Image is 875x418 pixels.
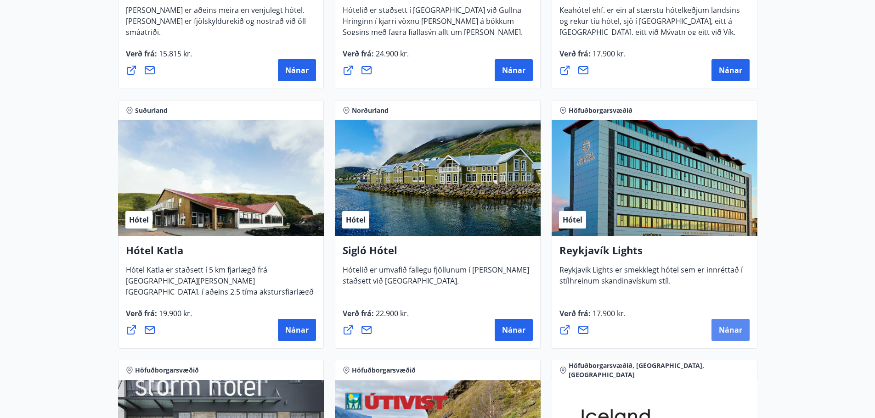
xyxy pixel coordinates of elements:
[126,49,192,66] span: Verð frá :
[719,65,742,75] span: Nánar
[126,243,316,264] h4: Hótel Katla
[352,366,416,375] span: Höfuðborgarsvæðið
[591,49,626,59] span: 17.900 kr.
[278,59,316,81] button: Nánar
[374,308,409,318] span: 22.900 kr.
[502,325,525,335] span: Nánar
[591,308,626,318] span: 17.900 kr.
[569,106,632,115] span: Höfuðborgarsvæðið
[157,49,192,59] span: 15.815 kr.
[346,215,366,225] span: Hótel
[559,49,626,66] span: Verð frá :
[495,59,533,81] button: Nánar
[711,59,750,81] button: Nánar
[343,308,409,326] span: Verð frá :
[559,308,626,326] span: Verð frá :
[502,65,525,75] span: Nánar
[559,5,740,67] span: Keahótel ehf. er ein af stærstu hótelkeðjum landsins og rekur tíu hótel, sjö í [GEOGRAPHIC_DATA],...
[135,106,168,115] span: Suðurland
[559,243,750,264] h4: Reykjavík Lights
[285,325,309,335] span: Nánar
[343,5,523,67] span: Hótelið er staðsett í [GEOGRAPHIC_DATA] við Gullna Hringinn í kjarri vöxnu [PERSON_NAME] á bökkum...
[135,366,199,375] span: Höfuðborgarsvæðið
[343,265,529,293] span: Hótelið er umvafið fallegu fjöllunum í [PERSON_NAME] staðsett við [GEOGRAPHIC_DATA].
[343,49,409,66] span: Verð frá :
[343,243,533,264] h4: Sigló Hótel
[278,319,316,341] button: Nánar
[559,265,743,293] span: Reykjavik Lights er smekklegt hótel sem er innréttað í stílhreinum skandinavískum stíl.
[129,215,149,225] span: Hótel
[374,49,409,59] span: 24.900 kr.
[495,319,533,341] button: Nánar
[569,361,750,379] span: Höfuðborgarsvæðið, [GEOGRAPHIC_DATA], [GEOGRAPHIC_DATA]
[126,5,306,45] span: [PERSON_NAME] er aðeins meira en venjulegt hótel. [PERSON_NAME] er fjölskyldurekið og nostrað við...
[711,319,750,341] button: Nánar
[126,265,314,315] span: Hótel Katla er staðsett í 5 km fjarlægð frá [GEOGRAPHIC_DATA][PERSON_NAME][GEOGRAPHIC_DATA], í að...
[157,308,192,318] span: 19.900 kr.
[563,215,582,225] span: Hótel
[719,325,742,335] span: Nánar
[285,65,309,75] span: Nánar
[352,106,389,115] span: Norðurland
[126,308,192,326] span: Verð frá :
